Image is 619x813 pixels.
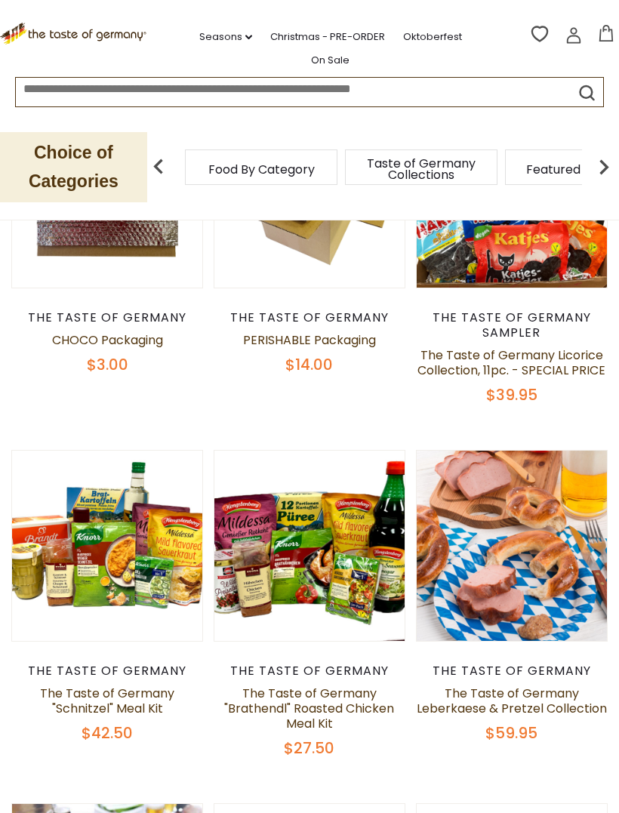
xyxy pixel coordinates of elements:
div: The Taste of Germany [11,664,203,679]
img: next arrow [589,152,619,182]
a: Oktoberfest [403,29,462,45]
a: The Taste of Germany "Brathendl" Roasted Chicken Meal Kit [224,685,394,732]
div: The Taste of Germany [214,310,405,325]
span: $39.95 [486,384,537,405]
div: The Taste of Germany [11,310,203,325]
img: The Taste of Germany "Schnitzel" Meal Kit [12,451,202,641]
a: PERISHABLE Packaging [243,331,376,349]
a: CHOCO Packaging [52,331,163,349]
img: The Taste of Germany Leberkaese & Pretzel Collection [417,451,607,641]
span: $3.00 [87,354,128,375]
span: $27.50 [284,738,334,759]
div: The Taste of Germany Sampler [416,310,608,340]
img: previous arrow [143,152,174,182]
img: The Taste of Germany "Brathendl" Roasted Chicken Meal Kit [214,451,405,641]
span: $59.95 [485,722,537,744]
a: Christmas - PRE-ORDER [270,29,385,45]
div: The Taste of Germany [214,664,405,679]
div: The Taste of Germany [416,664,608,679]
a: The Taste of Germany Leberkaese & Pretzel Collection [417,685,607,717]
a: Taste of Germany Collections [361,158,482,180]
span: $42.50 [82,722,133,744]
a: The Taste of Germany Licorice Collection, 11pc. - SPECIAL PRICE [417,346,605,379]
a: The Taste of Germany "Schnitzel" Meal Kit [40,685,174,717]
a: On Sale [311,52,350,69]
a: Seasons [199,29,252,45]
span: $14.00 [285,354,333,375]
a: Food By Category [208,164,315,175]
